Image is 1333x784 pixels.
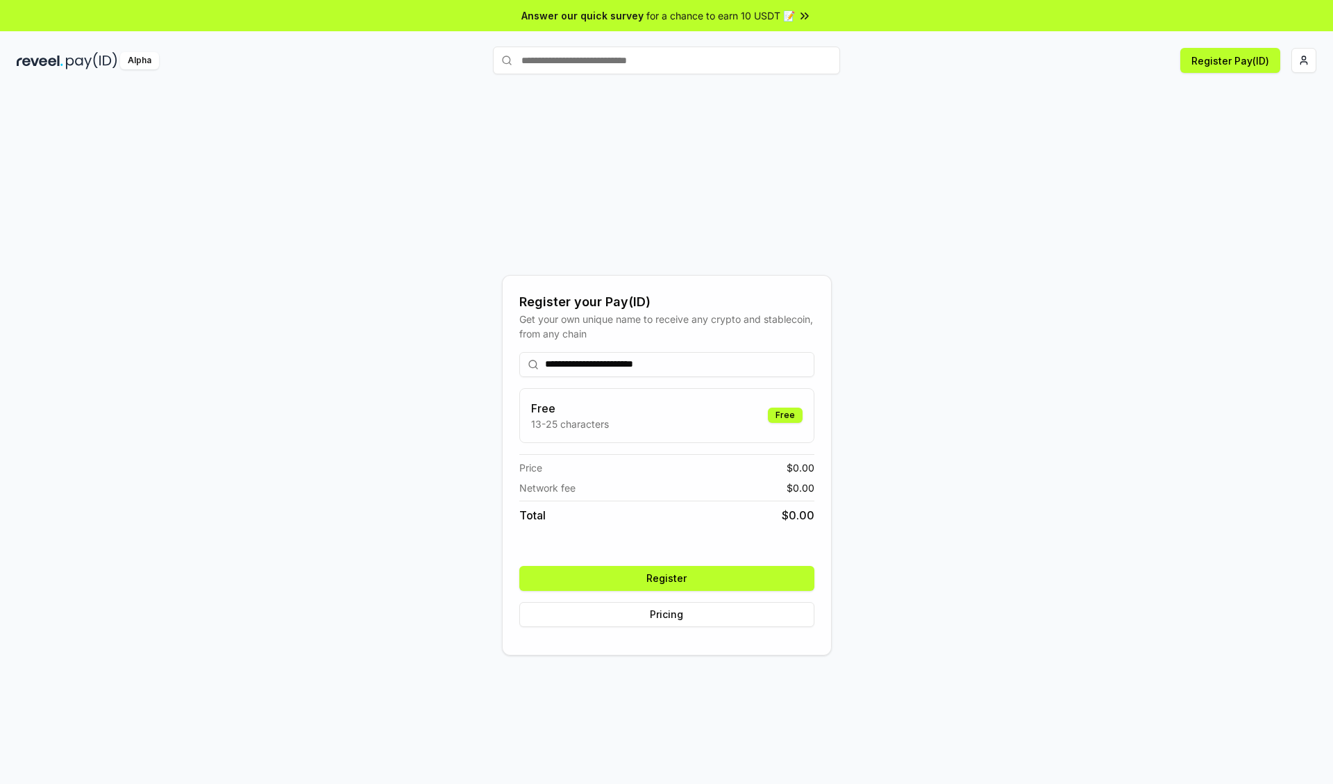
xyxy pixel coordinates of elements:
[519,292,814,312] div: Register your Pay(ID)
[17,52,63,69] img: reveel_dark
[521,8,644,23] span: Answer our quick survey
[519,507,546,524] span: Total
[787,481,814,495] span: $ 0.00
[646,8,795,23] span: for a chance to earn 10 USDT 📝
[120,52,159,69] div: Alpha
[519,566,814,591] button: Register
[787,460,814,475] span: $ 0.00
[782,507,814,524] span: $ 0.00
[519,602,814,627] button: Pricing
[531,417,609,431] p: 13-25 characters
[66,52,117,69] img: pay_id
[519,460,542,475] span: Price
[768,408,803,423] div: Free
[531,400,609,417] h3: Free
[1180,48,1280,73] button: Register Pay(ID)
[519,481,576,495] span: Network fee
[519,312,814,341] div: Get your own unique name to receive any crypto and stablecoin, from any chain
